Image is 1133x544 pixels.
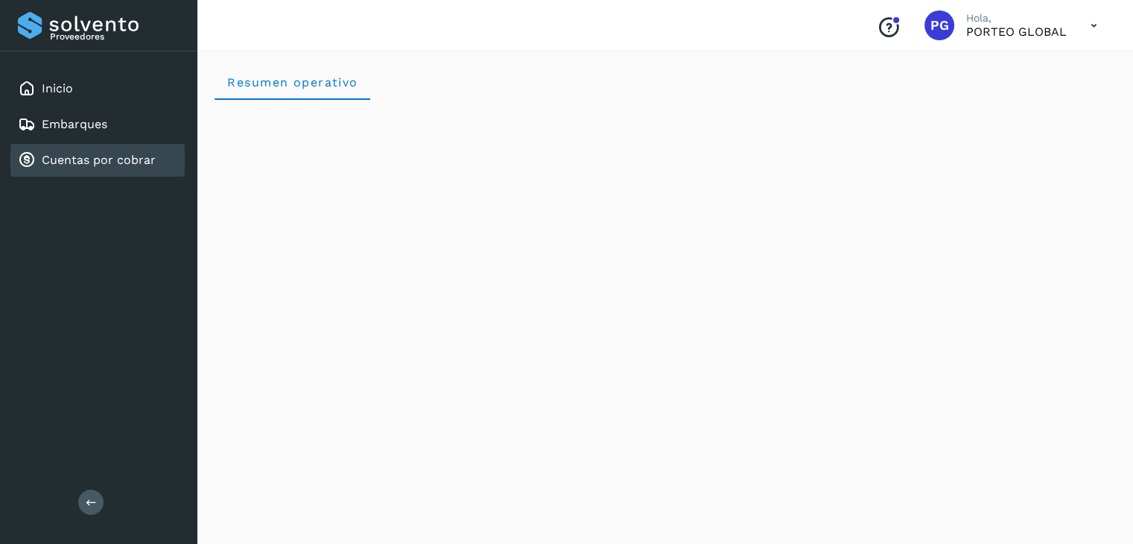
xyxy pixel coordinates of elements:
[10,144,185,177] div: Cuentas por cobrar
[966,25,1067,39] p: PORTEO GLOBAL
[42,81,73,95] a: Inicio
[42,117,107,131] a: Embarques
[226,75,358,89] span: Resumen operativo
[10,108,185,141] div: Embarques
[42,153,156,167] a: Cuentas por cobrar
[50,31,179,42] p: Proveedores
[10,72,185,105] div: Inicio
[966,12,1067,25] p: Hola,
